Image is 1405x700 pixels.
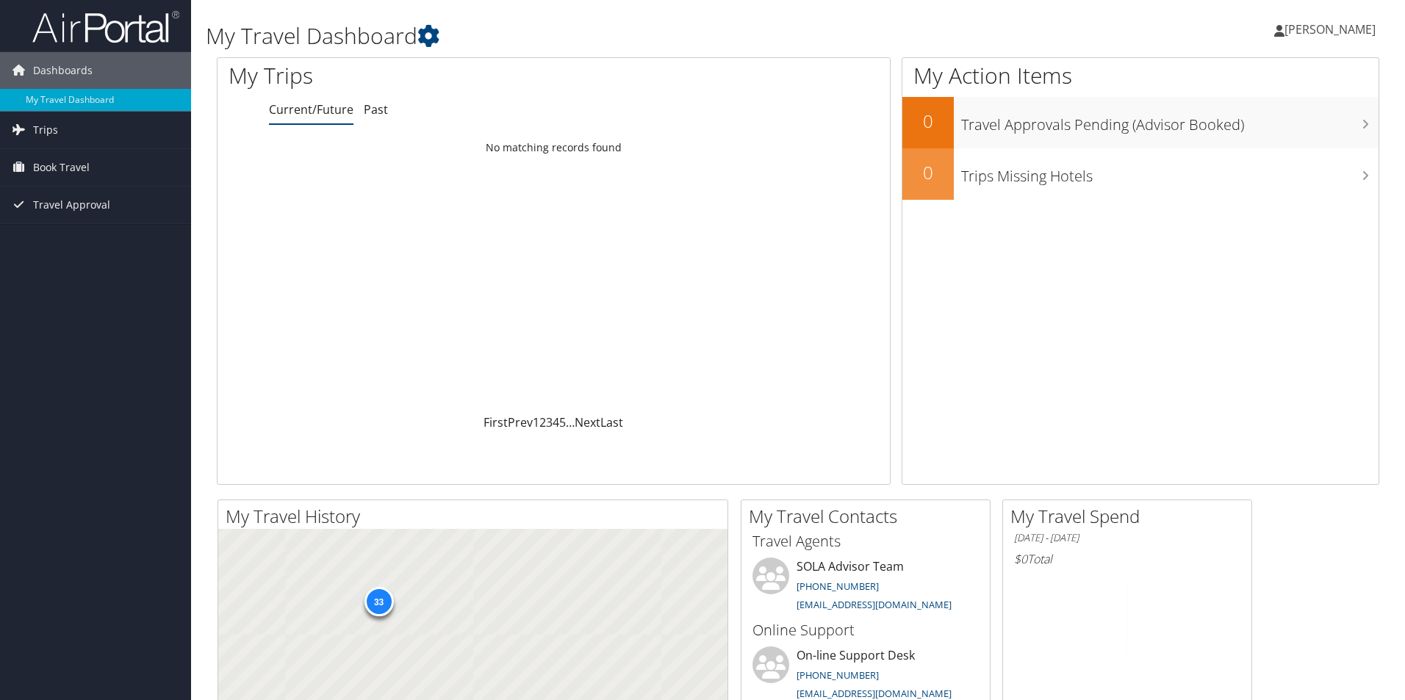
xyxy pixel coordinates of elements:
h6: Total [1014,551,1240,567]
a: Current/Future [269,101,353,118]
h1: My Action Items [902,60,1379,91]
a: 2 [539,414,546,430]
a: [EMAIL_ADDRESS][DOMAIN_NAME] [797,598,952,611]
a: 5 [559,414,566,430]
a: 0Trips Missing Hotels [902,148,1379,200]
a: Past [364,101,388,118]
a: Last [600,414,623,430]
h3: Online Support [752,620,979,641]
h3: Travel Approvals Pending (Advisor Booked) [961,107,1379,135]
span: $0 [1014,551,1027,567]
a: [PHONE_NUMBER] [797,668,879,682]
li: SOLA Advisor Team [745,558,986,618]
span: Dashboards [33,52,93,89]
a: Next [575,414,600,430]
h2: 0 [902,160,954,185]
h6: [DATE] - [DATE] [1014,531,1240,545]
h2: 0 [902,109,954,134]
h2: My Travel Spend [1010,504,1251,529]
span: [PERSON_NAME] [1284,21,1376,37]
td: No matching records found [218,134,890,161]
h2: My Travel Contacts [749,504,990,529]
h3: Travel Agents [752,531,979,552]
a: 0Travel Approvals Pending (Advisor Booked) [902,97,1379,148]
a: First [484,414,508,430]
span: Book Travel [33,149,90,186]
h1: My Trips [229,60,599,91]
img: airportal-logo.png [32,10,179,44]
h2: My Travel History [226,504,727,529]
a: Prev [508,414,533,430]
span: Travel Approval [33,187,110,223]
a: [PERSON_NAME] [1274,7,1390,51]
div: 33 [364,587,393,616]
a: 4 [553,414,559,430]
span: Trips [33,112,58,148]
a: 1 [533,414,539,430]
h1: My Travel Dashboard [206,21,996,51]
a: [PHONE_NUMBER] [797,580,879,593]
span: … [566,414,575,430]
a: 3 [546,414,553,430]
a: [EMAIL_ADDRESS][DOMAIN_NAME] [797,687,952,700]
h3: Trips Missing Hotels [961,159,1379,187]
